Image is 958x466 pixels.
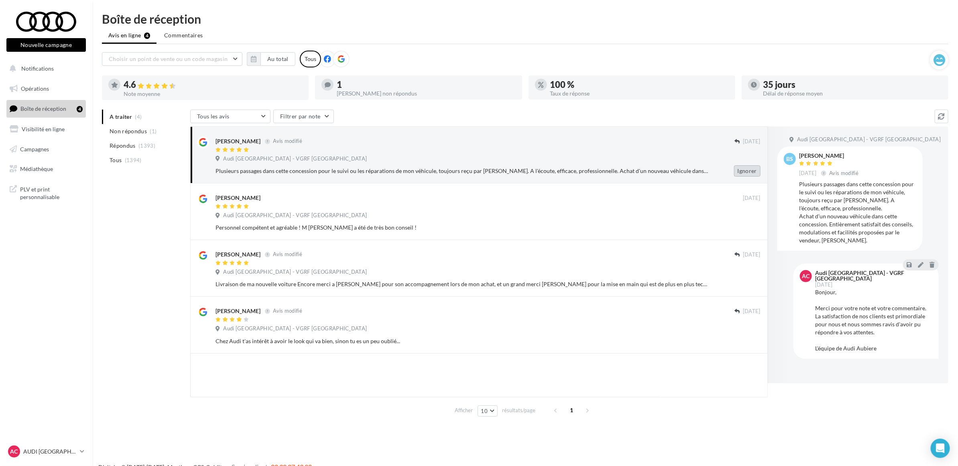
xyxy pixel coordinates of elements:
[743,251,761,258] span: [DATE]
[216,167,708,175] div: Plusieurs passages dans cette concession pour le suivi ou les réparations de mon véhicule, toujou...
[799,153,860,159] div: [PERSON_NAME]
[5,161,87,177] a: Médiathèque
[20,145,49,152] span: Campagnes
[216,224,708,232] div: Personnel compétent et agréable ! M [PERSON_NAME] a été de très bon conseil !
[815,282,833,287] span: [DATE]
[743,138,761,145] span: [DATE]
[273,251,302,258] span: Avis modifié
[799,170,817,177] span: [DATE]
[260,52,295,66] button: Au total
[223,269,367,276] span: Audi [GEOGRAPHIC_DATA] - VGRF [GEOGRAPHIC_DATA]
[502,407,535,414] span: résultats/page
[799,180,916,244] div: Plusieurs passages dans cette concession pour le suivi ou les réparations de mon véhicule, toujou...
[787,155,793,163] span: BS
[197,113,230,120] span: Tous les avis
[20,165,53,172] span: Médiathèque
[337,91,515,96] div: [PERSON_NAME] non répondus
[815,270,931,281] div: Audi [GEOGRAPHIC_DATA] - VGRF [GEOGRAPHIC_DATA]
[830,170,859,176] span: Avis modifié
[164,31,203,39] span: Commentaires
[763,80,942,89] div: 35 jours
[734,165,761,177] button: Ignorer
[797,136,941,143] span: Audi [GEOGRAPHIC_DATA] - VGRF [GEOGRAPHIC_DATA]
[743,308,761,315] span: [DATE]
[216,307,260,315] div: [PERSON_NAME]
[124,80,302,90] div: 4.6
[802,272,810,280] span: AC
[77,106,83,112] div: 4
[216,250,260,258] div: [PERSON_NAME]
[216,337,708,345] div: Chez Audi t'as intérêt à avoir le look qui va bien, sinon tu es un peu oublié...
[6,444,86,459] a: AC AUDI [GEOGRAPHIC_DATA]
[565,404,578,417] span: 1
[110,142,136,150] span: Répondus
[273,138,302,144] span: Avis modifié
[763,91,942,96] div: Délai de réponse moyen
[5,121,87,138] a: Visibilité en ligne
[743,195,761,202] span: [DATE]
[931,439,950,458] div: Open Intercom Messenger
[247,52,295,66] button: Au total
[5,141,87,158] a: Campagnes
[102,52,242,66] button: Choisir un point de vente ou un code magasin
[20,105,66,112] span: Boîte de réception
[150,128,157,134] span: (1)
[478,405,498,417] button: 10
[138,142,155,149] span: (1393)
[190,110,271,123] button: Tous les avis
[337,80,515,89] div: 1
[110,127,147,135] span: Non répondus
[110,156,122,164] span: Tous
[10,448,18,456] span: AC
[216,194,260,202] div: [PERSON_NAME]
[5,60,84,77] button: Notifications
[21,85,49,92] span: Opérations
[20,184,83,201] span: PLV et print personnalisable
[21,65,54,72] span: Notifications
[455,407,473,414] span: Afficher
[6,38,86,52] button: Nouvelle campagne
[300,51,321,67] div: Tous
[125,157,142,163] span: (1394)
[5,181,87,204] a: PLV et print personnalisable
[124,91,302,97] div: Note moyenne
[216,280,708,288] div: Livraison de ma nouvelle voiture Encore merci a [PERSON_NAME] pour son accompagnement lors de mon...
[223,325,367,332] span: Audi [GEOGRAPHIC_DATA] - VGRF [GEOGRAPHIC_DATA]
[273,110,334,123] button: Filtrer par note
[102,13,948,25] div: Boîte de réception
[550,91,729,96] div: Taux de réponse
[273,308,302,314] span: Avis modifié
[550,80,729,89] div: 100 %
[23,448,77,456] p: AUDI [GEOGRAPHIC_DATA]
[481,408,488,414] span: 10
[5,80,87,97] a: Opérations
[223,212,367,219] span: Audi [GEOGRAPHIC_DATA] - VGRF [GEOGRAPHIC_DATA]
[223,155,367,163] span: Audi [GEOGRAPHIC_DATA] - VGRF [GEOGRAPHIC_DATA]
[22,126,65,132] span: Visibilité en ligne
[815,288,932,352] div: Bonjour, Merci pour votre note et votre commentaire. La satisfaction de nos clients est primordia...
[216,137,260,145] div: [PERSON_NAME]
[109,55,228,62] span: Choisir un point de vente ou un code magasin
[5,100,87,117] a: Boîte de réception4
